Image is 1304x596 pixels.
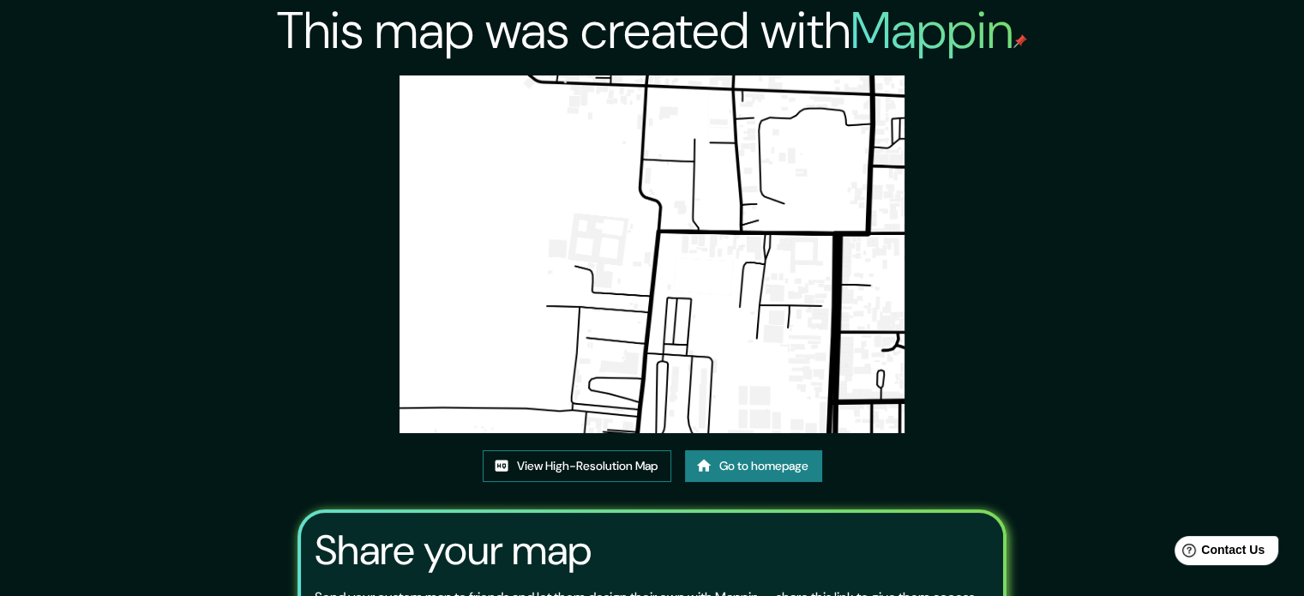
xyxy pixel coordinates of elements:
img: mappin-pin [1013,34,1027,48]
iframe: Help widget launcher [1151,529,1285,577]
img: created-map [400,75,905,433]
a: View High-Resolution Map [483,450,671,482]
a: Go to homepage [685,450,822,482]
h3: Share your map [315,527,592,575]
